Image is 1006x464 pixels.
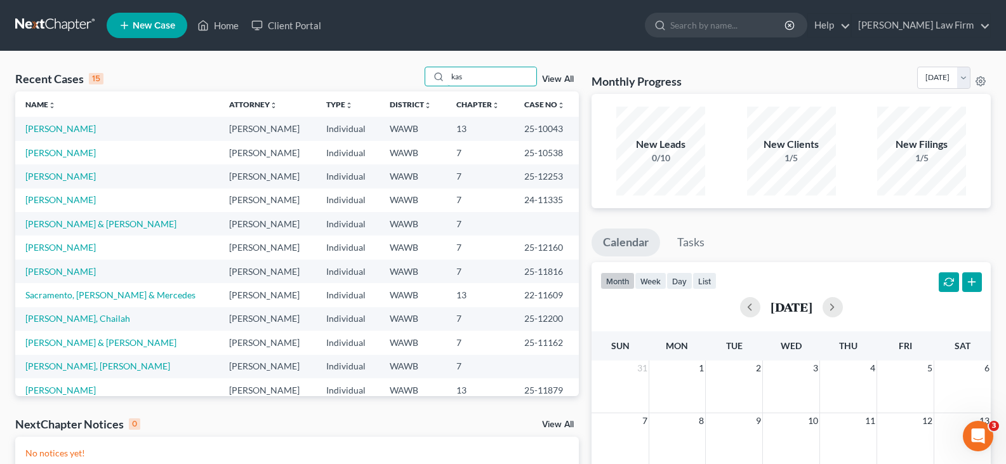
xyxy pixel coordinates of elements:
td: [PERSON_NAME] [219,307,316,331]
a: [PERSON_NAME] [25,147,96,158]
span: 10 [807,413,819,428]
span: 11 [864,413,877,428]
button: week [635,272,666,289]
td: WAWB [380,212,446,235]
td: 24-11335 [514,189,579,212]
div: 0 [129,418,140,430]
a: Districtunfold_more [390,100,432,109]
a: Client Portal [245,14,328,37]
td: [PERSON_NAME] [219,164,316,188]
i: unfold_more [48,102,56,109]
a: [PERSON_NAME] Law Firm [852,14,990,37]
td: 7 [446,164,514,188]
i: unfold_more [270,102,277,109]
td: 7 [446,141,514,164]
td: 22-11609 [514,283,579,307]
div: New Clients [747,137,836,152]
td: 7 [446,189,514,212]
td: 7 [446,212,514,235]
td: WAWB [380,331,446,354]
td: Individual [316,355,380,378]
td: Individual [316,164,380,188]
span: 4 [869,361,877,376]
a: [PERSON_NAME] [25,385,96,395]
span: 13 [978,413,991,428]
a: [PERSON_NAME] [25,242,96,253]
td: 13 [446,117,514,140]
td: [PERSON_NAME] [219,212,316,235]
span: 12 [921,413,934,428]
a: Chapterunfold_more [456,100,500,109]
td: [PERSON_NAME] [219,235,316,259]
span: 5 [926,361,934,376]
td: 13 [446,283,514,307]
td: 7 [446,235,514,259]
span: 1 [698,361,705,376]
span: 2 [755,361,762,376]
td: WAWB [380,117,446,140]
td: Individual [316,189,380,212]
td: [PERSON_NAME] [219,117,316,140]
input: Search by name... [670,13,786,37]
span: 6 [983,361,991,376]
td: Individual [316,378,380,402]
td: 25-10538 [514,141,579,164]
a: [PERSON_NAME] & [PERSON_NAME] [25,218,176,229]
td: Individual [316,307,380,331]
a: Typeunfold_more [326,100,353,109]
td: 7 [446,355,514,378]
span: Sun [611,340,630,351]
span: Wed [781,340,802,351]
input: Search by name... [447,67,536,86]
a: Nameunfold_more [25,100,56,109]
div: NextChapter Notices [15,416,140,432]
td: 25-11879 [514,378,579,402]
span: Sat [955,340,970,351]
td: WAWB [380,189,446,212]
span: Fri [899,340,912,351]
td: 25-10043 [514,117,579,140]
td: WAWB [380,141,446,164]
a: [PERSON_NAME] [25,171,96,182]
div: New Filings [877,137,966,152]
span: Tue [726,340,743,351]
td: 7 [446,307,514,331]
h2: [DATE] [771,300,812,314]
span: 7 [641,413,649,428]
a: [PERSON_NAME] [25,123,96,134]
td: 7 [446,260,514,283]
td: 25-12200 [514,307,579,331]
td: [PERSON_NAME] [219,189,316,212]
div: 0/10 [616,152,705,164]
td: 25-11816 [514,260,579,283]
span: 9 [755,413,762,428]
h3: Monthly Progress [592,74,682,89]
div: Recent Cases [15,71,103,86]
span: 31 [636,361,649,376]
a: Home [191,14,245,37]
button: month [600,272,635,289]
div: 1/5 [877,152,966,164]
td: Individual [316,235,380,259]
td: [PERSON_NAME] [219,260,316,283]
div: 1/5 [747,152,836,164]
a: Attorneyunfold_more [229,100,277,109]
td: Individual [316,331,380,354]
td: [PERSON_NAME] [219,141,316,164]
a: Sacramento, [PERSON_NAME] & Mercedes [25,289,195,300]
td: Individual [316,141,380,164]
td: WAWB [380,307,446,331]
div: 15 [89,73,103,84]
td: Individual [316,260,380,283]
i: unfold_more [492,102,500,109]
a: [PERSON_NAME] [25,194,96,205]
a: View All [542,75,574,84]
span: New Case [133,21,175,30]
a: Help [808,14,850,37]
a: [PERSON_NAME] [25,266,96,277]
a: Calendar [592,229,660,256]
span: 3 [812,361,819,376]
td: [PERSON_NAME] [219,355,316,378]
i: unfold_more [424,102,432,109]
td: [PERSON_NAME] [219,331,316,354]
